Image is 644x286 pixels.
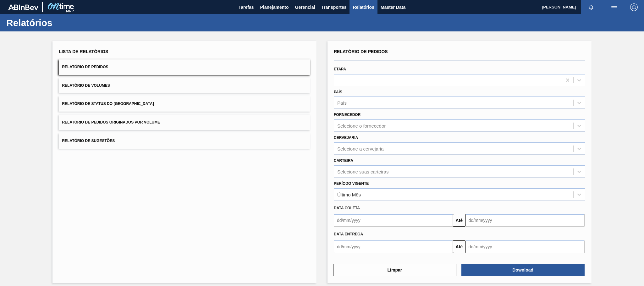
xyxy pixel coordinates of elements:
span: Master Data [381,3,405,11]
span: Data Entrega [334,232,363,236]
div: Selecione a cervejaria [337,146,384,151]
input: dd/mm/yyyy [334,240,453,253]
button: Notificações [581,3,601,12]
span: Tarefas [239,3,254,11]
span: Relatório de Sugestões [62,139,115,143]
label: País [334,90,342,94]
span: Transportes [321,3,346,11]
h1: Relatórios [6,19,118,26]
div: Último Mês [337,192,361,197]
span: Relatório de Status do [GEOGRAPHIC_DATA] [62,102,154,106]
input: dd/mm/yyyy [465,240,585,253]
span: Relatório de Pedidos [62,65,108,69]
input: dd/mm/yyyy [334,214,453,227]
span: Data coleta [334,206,360,210]
div: País [337,100,347,106]
button: Relatório de Pedidos [59,59,310,75]
span: Gerencial [295,3,315,11]
button: Até [453,214,465,227]
label: Cervejaria [334,135,358,140]
div: Selecione o fornecedor [337,123,386,129]
img: Logout [630,3,638,11]
span: Relatório de Volumes [62,83,110,88]
button: Download [461,264,585,276]
button: Relatório de Status do [GEOGRAPHIC_DATA] [59,96,310,112]
span: Planejamento [260,3,289,11]
label: Período Vigente [334,181,369,186]
button: Limpar [333,264,456,276]
label: Fornecedor [334,113,361,117]
button: Relatório de Pedidos Originados por Volume [59,115,310,130]
img: TNhmsLtSVTkK8tSr43FrP2fwEKptu5GPRR3wAAAABJRU5ErkJggg== [8,4,38,10]
span: Relatório de Pedidos Originados por Volume [62,120,160,124]
button: Até [453,240,465,253]
button: Relatório de Volumes [59,78,310,93]
span: Relatórios [353,3,374,11]
input: dd/mm/yyyy [465,214,585,227]
span: Relatório de Pedidos [334,49,388,54]
div: Selecione suas carteiras [337,169,388,174]
label: Carteira [334,158,353,163]
span: Lista de Relatórios [59,49,108,54]
label: Etapa [334,67,346,71]
button: Relatório de Sugestões [59,133,310,149]
img: userActions [610,3,618,11]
